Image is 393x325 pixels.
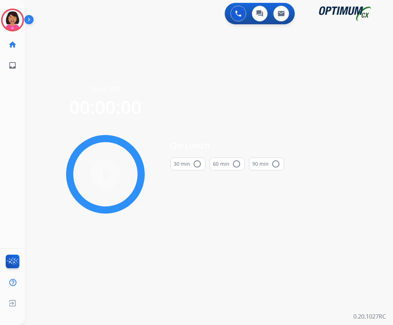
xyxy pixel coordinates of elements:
[69,95,141,119] span: 00:00:00
[249,157,284,170] button: 90 min
[91,84,120,94] span: Time left
[3,10,23,30] img: avatar
[210,157,245,170] button: 60 min
[8,40,17,49] mat-icon: home
[353,312,386,321] p: 0.20.1027RC
[8,61,17,70] mat-icon: inbox
[170,139,284,152] span: On Lunch
[232,160,241,168] mat-icon: radio_button_unchecked
[193,160,202,168] mat-icon: radio_button_unchecked
[170,157,205,170] button: 30 min
[272,160,280,168] mat-icon: radio_button_unchecked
